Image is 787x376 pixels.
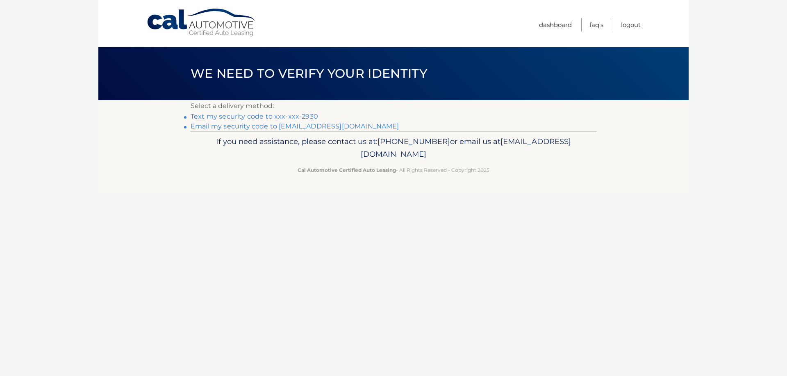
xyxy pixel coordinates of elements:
span: [PHONE_NUMBER] [378,137,450,146]
a: FAQ's [589,18,603,32]
a: Logout [621,18,641,32]
a: Dashboard [539,18,572,32]
a: Text my security code to xxx-xxx-2930 [191,113,318,120]
p: - All Rights Reserved - Copyright 2025 [196,166,591,174]
span: We need to verify your identity [191,66,427,81]
p: Select a delivery method: [191,100,596,112]
strong: Cal Automotive Certified Auto Leasing [298,167,396,173]
a: Cal Automotive [146,8,257,37]
a: Email my security code to [EMAIL_ADDRESS][DOMAIN_NAME] [191,122,399,130]
p: If you need assistance, please contact us at: or email us at [196,135,591,161]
